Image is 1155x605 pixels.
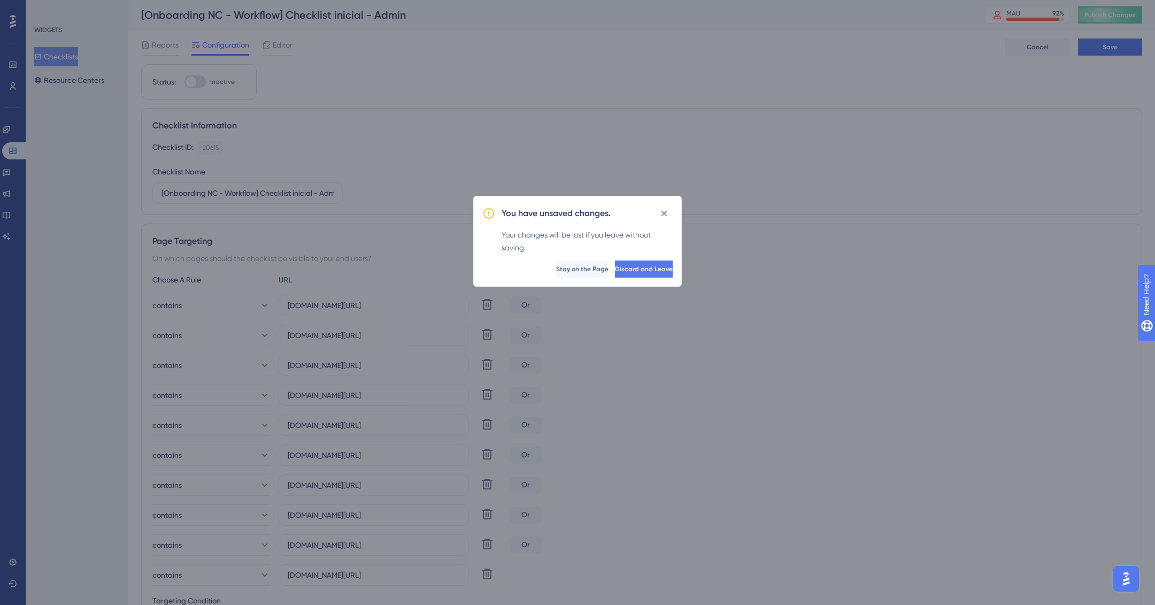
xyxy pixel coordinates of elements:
iframe: UserGuiding AI Assistant Launcher [1110,563,1142,595]
span: Stay on the Page [556,265,609,273]
div: Your changes will be lost if you leave without saving. [502,228,673,254]
span: Discard and Leave [615,265,673,273]
h2: You have unsaved changes. [502,207,611,220]
span: Need Help? [25,3,67,16]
